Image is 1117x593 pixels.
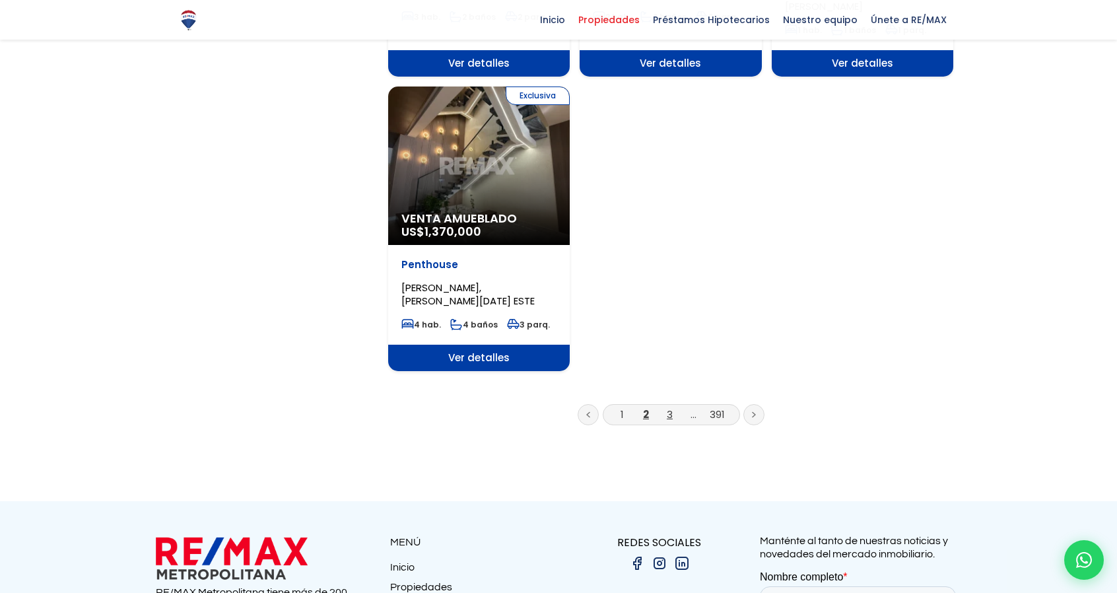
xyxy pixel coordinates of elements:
span: Venta Amueblado [401,212,557,225]
span: Préstamos Hipotecarios [646,10,776,30]
span: Inicio [533,10,572,30]
span: Ver detalles [772,50,953,77]
span: Ver detalles [388,50,570,77]
p: REDES SOCIALES [558,534,760,551]
span: US$ [401,223,481,240]
span: Ver detalles [388,345,570,371]
img: Logo de REMAX [177,9,200,32]
span: 3 parq. [507,319,550,330]
span: 1,370,000 [424,223,481,240]
p: Manténte al tanto de nuestras noticias y novedades del mercado inmobiliario. [760,534,961,561]
span: Propiedades [572,10,646,30]
a: 391 [710,407,725,421]
span: Únete a RE/MAX [864,10,953,30]
a: 3 [667,407,673,421]
span: 4 hab. [401,319,441,330]
span: Exclusiva [506,87,570,105]
span: Ver detalles [580,50,761,77]
a: Exclusiva Venta Amueblado US$1,370,000 Penthouse [PERSON_NAME], [PERSON_NAME][DATE] ESTE 4 hab. 4... [388,87,570,371]
p: Penthouse [401,258,557,271]
a: Inicio [390,561,558,580]
img: instagram.png [652,555,667,571]
span: [PERSON_NAME], [PERSON_NAME][DATE] ESTE [401,281,535,308]
img: facebook.png [629,555,645,571]
p: MENÚ [390,534,558,551]
img: remax metropolitana logo [156,534,308,582]
a: ... [691,407,696,421]
span: 4 baños [450,319,498,330]
a: 1 [621,407,624,421]
img: linkedin.png [674,555,690,571]
span: Nuestro equipo [776,10,864,30]
a: 2 [643,407,649,421]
